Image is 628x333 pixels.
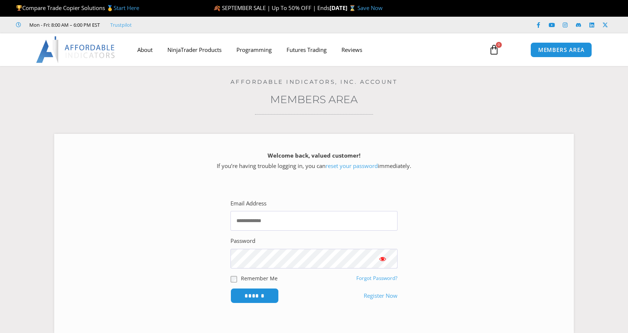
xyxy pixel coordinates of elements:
span: 🍂 SEPTEMBER SALE | Up To 50% OFF | Ends [213,4,330,11]
span: MEMBERS AREA [538,47,585,53]
a: NinjaTrader Products [160,41,229,58]
a: Forgot Password? [356,275,398,281]
a: Futures Trading [279,41,334,58]
span: Mon - Fri: 8:00 AM – 6:00 PM EST [27,20,100,29]
a: Programming [229,41,279,58]
a: Save Now [357,4,383,11]
nav: Menu [130,41,480,58]
label: Password [230,236,255,246]
a: Trustpilot [110,20,132,29]
label: Email Address [230,198,266,209]
img: LogoAI | Affordable Indicators – NinjaTrader [36,36,116,63]
a: 0 [478,39,510,60]
span: Compare Trade Copier Solutions 🥇 [16,4,139,11]
a: Members Area [270,93,358,106]
span: 0 [496,42,502,48]
a: Reviews [334,41,370,58]
a: MEMBERS AREA [530,42,592,57]
a: Start Here [114,4,139,11]
label: Remember Me [241,274,278,282]
button: Show password [368,249,398,268]
a: Affordable Indicators, Inc. Account [230,78,398,85]
strong: Welcome back, valued customer! [268,152,360,159]
a: Register Now [364,291,398,301]
img: 🏆 [16,5,22,11]
a: About [130,41,160,58]
a: reset your password [326,162,378,169]
p: If you’re having trouble logging in, you can immediately. [67,151,561,171]
strong: [DATE] ⌛ [330,4,357,11]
